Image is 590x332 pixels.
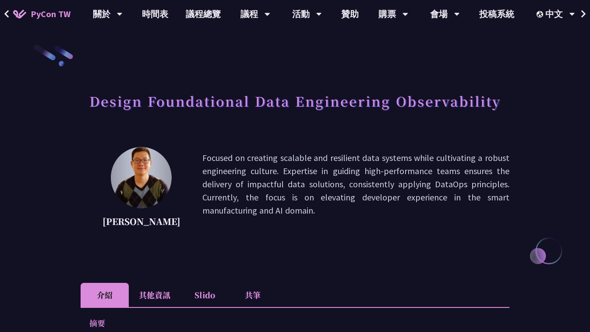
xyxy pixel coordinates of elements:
[89,88,501,114] h1: Design Foundational Data Engineering Observability
[102,215,180,228] p: [PERSON_NAME]
[13,10,26,18] img: Home icon of PyCon TW 2025
[229,283,277,307] li: 共筆
[180,283,229,307] li: Slido
[89,317,483,329] p: 摘要
[31,7,71,21] span: PyCon TW
[202,151,509,230] p: Focused on creating scalable and resilient data systems while cultivating a robust engineering cu...
[537,11,545,18] img: Locale Icon
[4,3,79,25] a: PyCon TW
[129,283,180,307] li: 其他資訊
[81,283,129,307] li: 介紹
[111,147,172,208] img: Shuhsi Lin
